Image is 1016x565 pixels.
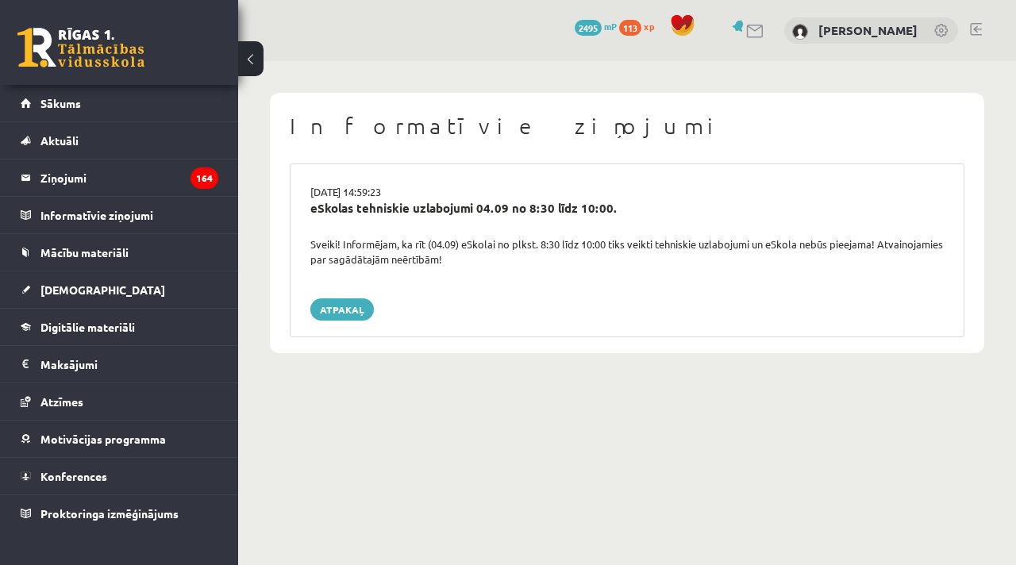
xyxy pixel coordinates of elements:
span: Digitālie materiāli [40,320,135,334]
h1: Informatīvie ziņojumi [290,113,964,140]
a: [PERSON_NAME] [818,22,918,38]
span: 2495 [575,20,602,36]
span: Aktuāli [40,133,79,148]
a: Proktoringa izmēģinājums [21,495,218,532]
a: Informatīvie ziņojumi [21,197,218,233]
a: Maksājumi [21,346,218,382]
a: 113 xp [619,20,662,33]
a: 2495 mP [575,20,617,33]
span: mP [604,20,617,33]
a: Ziņojumi164 [21,160,218,196]
div: [DATE] 14:59:23 [298,184,956,200]
a: Aktuāli [21,122,218,159]
img: Džastina Leonoviča - Batņa [792,24,808,40]
span: Konferences [40,469,107,483]
span: Sākums [40,96,81,110]
a: [DEMOGRAPHIC_DATA] [21,271,218,308]
span: Atzīmes [40,394,83,409]
legend: Ziņojumi [40,160,218,196]
legend: Maksājumi [40,346,218,382]
a: Motivācijas programma [21,421,218,457]
a: Atzīmes [21,383,218,420]
span: Proktoringa izmēģinājums [40,506,179,521]
a: Rīgas 1. Tālmācības vidusskola [17,28,144,67]
div: Sveiki! Informējam, ka rīt (04.09) eSkolai no plkst. 8:30 līdz 10:00 tiks veikti tehniskie uzlabo... [298,236,956,267]
span: 113 [619,20,641,36]
span: Mācību materiāli [40,245,129,259]
a: Sākums [21,85,218,121]
a: Konferences [21,458,218,494]
span: xp [644,20,654,33]
i: 164 [190,167,218,189]
div: eSkolas tehniskie uzlabojumi 04.09 no 8:30 līdz 10:00. [310,199,944,217]
span: [DEMOGRAPHIC_DATA] [40,282,165,297]
legend: Informatīvie ziņojumi [40,197,218,233]
span: Motivācijas programma [40,432,166,446]
a: Mācību materiāli [21,234,218,271]
a: Digitālie materiāli [21,309,218,345]
a: Atpakaļ [310,298,374,321]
